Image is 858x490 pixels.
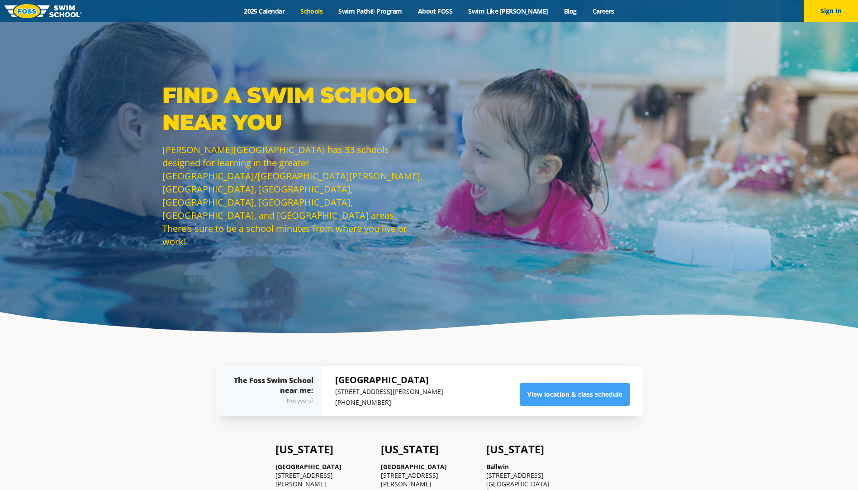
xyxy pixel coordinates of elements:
[584,7,622,15] a: Careers
[331,7,410,15] a: Swim Path® Program
[460,7,556,15] a: Swim Like [PERSON_NAME]
[335,386,443,397] p: [STREET_ADDRESS][PERSON_NAME]
[335,374,443,386] h5: [GEOGRAPHIC_DATA]
[381,462,447,471] a: [GEOGRAPHIC_DATA]
[5,4,82,18] img: FOSS Swim School Logo
[275,462,341,471] a: [GEOGRAPHIC_DATA]
[335,397,443,408] p: [PHONE_NUMBER]
[162,82,425,136] p: Find a Swim School Near You
[410,7,460,15] a: About FOSS
[162,143,425,248] p: [PERSON_NAME][GEOGRAPHIC_DATA] has 33 schools designed for learning in the greater [GEOGRAPHIC_DA...
[556,7,584,15] a: Blog
[236,7,293,15] a: 2025 Calendar
[381,443,477,456] h4: [US_STATE]
[234,375,313,406] div: The Foss Swim School near me:
[275,443,372,456] h4: [US_STATE]
[293,7,331,15] a: Schools
[486,462,509,471] a: Ballwin
[234,395,313,406] div: Not yours?
[486,443,583,456] h4: [US_STATE]
[520,383,630,406] a: View location & class schedule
